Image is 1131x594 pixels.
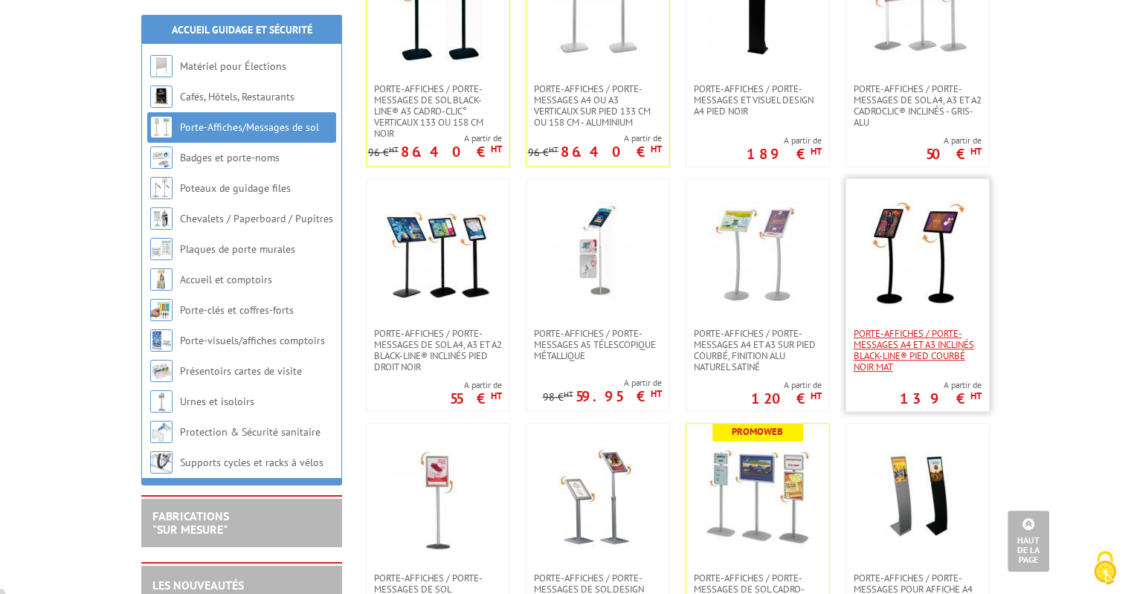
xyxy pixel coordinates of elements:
p: 50 € [926,149,982,158]
img: Cookies (fenêtre modale) [1086,549,1124,587]
a: Porte-affiches / Porte-messages A4 et A3 inclinés Black-Line® pied courbé noir mat [846,328,989,372]
sup: HT [970,390,982,402]
span: A partir de [900,379,982,391]
img: Porte-Affiches/Messages de sol [150,116,173,138]
sup: HT [389,144,399,155]
a: Porte-affiches / Porte-messages de sol A4, A3 et A2 Black-Line® inclinés Pied Droit Noir [367,328,509,372]
span: Porte-affiches / Porte-messages de sol A4, A3 et A2 CadroClic® inclinés - Gris-alu [854,83,982,128]
p: 96 € [368,147,399,158]
a: Porte-Affiches/Messages de sol [180,120,319,134]
sup: HT [970,145,982,158]
img: Cafés, Hôtels, Restaurants [150,85,173,108]
img: Porte-affiches / Porte-messages de sol A4, A3 et A2 Black-Line® inclinés Pied Droit Noir [386,201,490,306]
a: Haut de la page [1008,511,1049,572]
sup: HT [651,387,662,400]
img: Porte-affiches / Porte-messages de sol Cadro-Clic® H 133 cm sur pied - Aluminium [706,446,810,550]
img: Accueil et comptoirs [150,268,173,291]
span: A partir de [751,379,822,391]
p: 120 € [751,394,822,403]
span: A partir de [543,377,662,389]
span: Porte-affiches / Porte-messages A5 télescopique métallique [534,328,662,361]
span: A partir de [747,135,822,146]
button: Cookies (fenêtre modale) [1079,543,1131,594]
a: Urnes et isoloirs [180,395,254,408]
span: Porte-affiches / Porte-messages de sol Black-Line® A3 Cadro-Clic° Verticaux 133 ou 158 cm noir [374,83,502,139]
span: Porte-affiches / Porte-messages A4 ou A3 Verticaux sur pied 133 cm ou 158 cm - Aluminium [534,83,662,128]
a: Porte-affiches / Porte-messages A5 télescopique métallique [526,328,669,361]
sup: HT [564,389,573,399]
img: Plaques de porte murales [150,238,173,260]
span: A partir de [368,132,502,144]
img: Porte-visuels/affiches comptoirs [150,329,173,352]
sup: HT [811,390,822,402]
a: Porte-affiches / Porte-messages et Visuel Design A4 pied noir [686,83,829,117]
a: Poteaux de guidage files [180,181,291,195]
a: Matériel pour Élections [180,59,286,73]
img: Poteaux de guidage files [150,177,173,199]
img: Porte-clés et coffres-forts [150,299,173,321]
p: 96 € [528,147,558,158]
img: Matériel pour Élections [150,55,173,77]
a: Supports cycles et racks à vélos [180,456,323,469]
span: Porte-affiches / Porte-messages A4 et A3 sur pied courbé, finition alu naturel satiné [694,328,822,372]
img: Urnes et isoloirs [150,390,173,413]
p: 98 € [543,392,573,403]
p: 59.95 € [576,392,662,401]
a: Porte-affiches / Porte-messages A4 ou A3 Verticaux sur pied 133 cm ou 158 cm - Aluminium [526,83,669,128]
span: A partir de [450,379,502,391]
a: Porte-affiches / Porte-messages de sol Black-Line® A3 Cadro-Clic° Verticaux 133 ou 158 cm noir [367,83,509,139]
span: A partir de [926,135,982,146]
a: LES NOUVEAUTÉS [152,578,244,593]
p: 189 € [747,149,822,158]
a: FABRICATIONS"Sur Mesure" [152,509,229,537]
img: Présentoirs cartes de visite [150,360,173,382]
sup: HT [651,143,662,155]
img: Porte-affiches / Porte-messages de sol extérieurs étanches sur pied h 133 cm ou h 155 cm [386,446,490,550]
a: Porte-affiches / Porte-messages de sol A4, A3 et A2 CadroClic® inclinés - Gris-alu [846,83,989,128]
sup: HT [811,145,822,158]
b: Promoweb [732,425,783,438]
p: 86.40 € [401,147,502,156]
img: Porte-affiches / Porte-messages A4 et A3 sur pied courbé, finition alu naturel satiné [706,201,810,306]
img: Badges et porte-noms [150,146,173,169]
span: Porte-affiches / Porte-messages et Visuel Design A4 pied noir [694,83,822,117]
sup: HT [549,144,558,155]
span: Porte-affiches / Porte-messages A4 et A3 inclinés Black-Line® pied courbé noir mat [854,328,982,372]
a: Porte-affiches / Porte-messages A4 et A3 sur pied courbé, finition alu naturel satiné [686,328,829,372]
img: Porte-affiches / Porte-messages A4 et A3 inclinés Black-Line® pied courbé noir mat [866,201,970,306]
a: Protection & Sécurité sanitaire [180,425,320,439]
a: Cafés, Hôtels, Restaurants [180,90,294,103]
img: Porte-affiches / Porte-messages A5 télescopique métallique [546,201,650,306]
sup: HT [491,390,502,402]
img: Porte-affiches / Porte-messages de sol Design Metallic® A4 et A3 réglables en hauteur - Aluminium [546,446,650,550]
a: Badges et porte-noms [180,151,280,164]
a: Plaques de porte murales [180,242,295,256]
img: Supports cycles et racks à vélos [150,451,173,474]
span: A partir de [528,132,662,144]
p: 86.40 € [561,147,662,156]
a: Accueil et comptoirs [180,273,272,286]
img: Porte-affiches / Porte-messages pour affiche A4 en Arc finition alu - Gris ou Noir [866,446,970,550]
img: Chevalets / Paperboard / Pupitres [150,207,173,230]
a: Porte-clés et coffres-forts [180,303,294,317]
img: Protection & Sécurité sanitaire [150,421,173,443]
a: Porte-visuels/affiches comptoirs [180,334,325,347]
a: Accueil Guidage et Sécurité [172,23,312,36]
sup: HT [491,143,502,155]
a: Chevalets / Paperboard / Pupitres [180,212,333,225]
span: Porte-affiches / Porte-messages de sol A4, A3 et A2 Black-Line® inclinés Pied Droit Noir [374,328,502,372]
a: Présentoirs cartes de visite [180,364,302,378]
p: 55 € [450,394,502,403]
p: 139 € [900,394,982,403]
